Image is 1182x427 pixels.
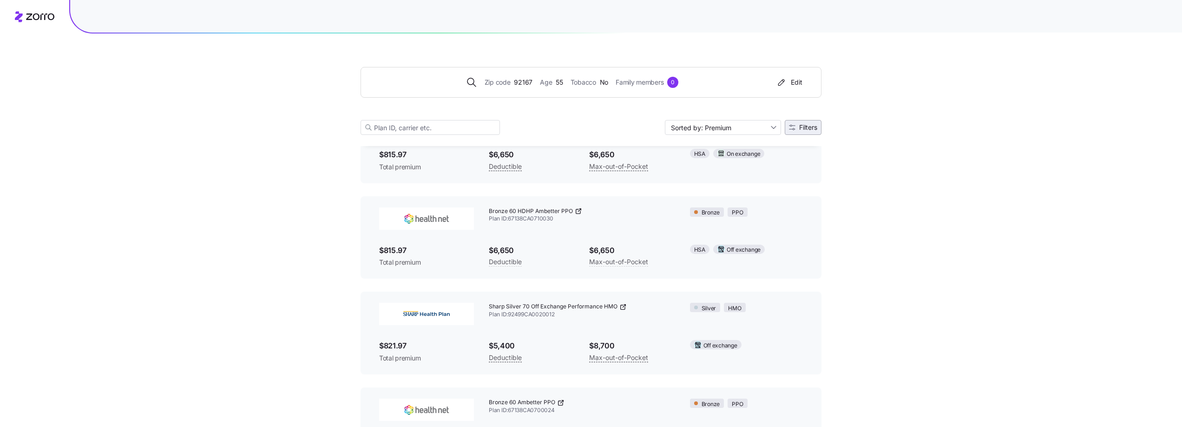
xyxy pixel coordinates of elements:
span: Max-out-of-Pocket [589,352,648,363]
span: Deductible [489,352,522,363]
span: Tobacco [571,77,596,87]
span: Zip code [485,77,511,87]
span: On exchange [727,150,760,159]
span: Age [540,77,552,87]
span: No [600,77,608,87]
span: Deductible [489,161,522,172]
span: $815.97 [379,245,474,256]
span: Max-out-of-Pocket [589,161,648,172]
button: Edit [772,75,806,90]
span: HMO [728,304,741,313]
span: Bronze [702,208,720,217]
span: Total premium [379,162,474,172]
span: HSA [694,246,705,254]
span: Sharp Silver 70 Off Exchange Performance HMO [489,303,617,311]
span: $6,650 [589,245,675,256]
span: 55 [556,77,563,87]
span: Off exchange [727,246,761,254]
span: Total premium [379,354,474,363]
span: 92167 [514,77,532,87]
span: $5,400 [489,340,574,352]
span: HSA [694,150,705,159]
img: Sharp Health Plan [379,303,474,325]
span: $8,700 [589,340,675,352]
span: Bronze 60 HDHP Ambetter PPO [489,207,573,215]
span: $815.97 [379,149,474,160]
div: Edit [776,78,802,87]
span: PPO [732,208,743,217]
span: Off exchange [703,341,737,350]
span: PPO [732,400,743,409]
span: Total premium [379,258,474,267]
span: $6,650 [489,245,574,256]
span: Bronze [702,400,720,409]
button: Filters [785,120,821,135]
span: $6,650 [489,149,574,160]
input: Sort by [665,120,781,135]
span: Plan ID: 67138CA0700024 [489,407,675,414]
img: Health Net [379,399,474,421]
span: Plan ID: 92499CA0020012 [489,311,675,319]
span: Deductible [489,256,522,267]
img: Health Net [379,207,474,230]
span: $821.97 [379,340,474,352]
span: Plan ID: 67138CA0710030 [489,215,675,223]
div: 0 [667,77,678,88]
span: Family members [616,77,663,87]
span: Silver [702,304,716,313]
span: $6,650 [589,149,675,160]
span: Bronze 60 Ambetter PPO [489,399,555,407]
span: Filters [799,124,817,131]
input: Plan ID, carrier etc. [361,120,500,135]
span: Max-out-of-Pocket [589,256,648,267]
